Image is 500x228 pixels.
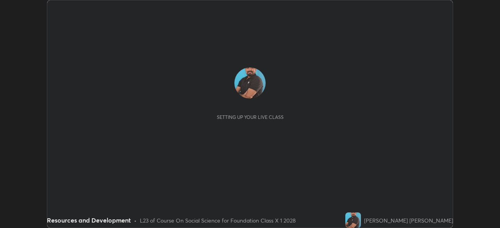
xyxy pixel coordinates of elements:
div: Setting up your live class [217,114,284,120]
img: 658430e87ef346989a064bbfe695f8e0.jpg [345,212,361,228]
div: • [134,216,137,224]
img: 658430e87ef346989a064bbfe695f8e0.jpg [234,67,266,99]
div: [PERSON_NAME] [PERSON_NAME] [364,216,453,224]
div: Resources and Development [47,216,131,225]
div: L23 of Course On Social Science for Foundation Class X 1 2028 [140,216,296,224]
